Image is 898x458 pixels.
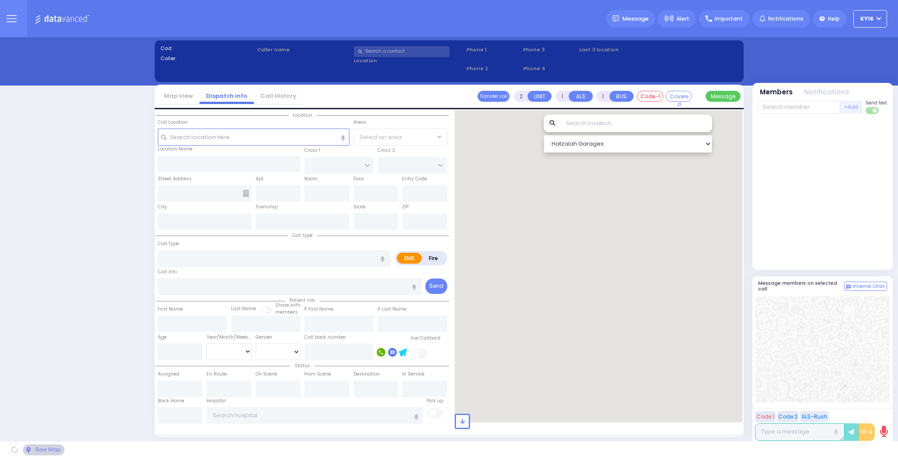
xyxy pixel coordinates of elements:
[304,371,331,378] label: From Scene
[421,253,446,264] label: Fire
[160,45,254,52] label: Cad:
[200,92,254,100] a: Dispatch info
[706,91,741,102] button: Message
[360,133,402,142] span: Select an area
[760,87,793,97] button: Members
[257,46,351,54] label: Caller name
[354,46,449,57] input: Search a contact
[157,92,200,100] a: Map View
[378,147,395,154] label: Cross 2
[852,283,885,290] span: Internal Chat
[290,362,314,369] span: Status
[254,92,303,100] a: Call History
[478,91,510,102] button: Transfer call
[804,87,849,97] button: Notifications
[256,175,264,182] label: Apt
[579,46,659,54] label: Last 3 location
[860,15,873,23] span: KY16
[158,268,177,276] label: Call Info
[231,305,256,312] label: Last Name
[354,57,464,64] label: Location
[866,106,880,115] label: Turn off text
[207,334,252,341] div: Year/Month/Week/Day
[402,175,427,182] label: Entry Code
[677,15,689,23] span: Alert
[256,204,278,211] label: Township
[158,175,192,182] label: Street Address
[23,444,64,455] div: See map
[207,371,227,378] label: En Route
[158,204,167,211] label: City
[304,334,346,341] label: Call back number
[666,91,692,102] button: Covered
[243,190,249,197] span: Other building occupants
[275,309,298,315] span: members
[846,285,851,289] img: comment-alt.png
[158,146,192,153] label: Location Name
[866,100,887,106] span: Send text
[715,15,743,23] span: Important
[353,119,367,126] label: Areas
[207,407,423,424] input: Search hospital
[207,397,226,404] label: Hospital
[304,147,320,154] label: Cross 1
[256,334,272,341] label: Gender
[158,334,167,341] label: Age
[637,91,663,102] button: Code-1
[560,114,712,132] input: Search location
[853,10,887,28] button: KY16
[467,46,520,54] span: Phone 1
[304,306,333,313] label: P First Name
[523,46,577,54] span: Phone 3
[427,397,443,404] label: Pick up
[768,15,803,23] span: Notifications
[158,129,349,145] input: Search location here
[758,100,840,114] input: Search member
[35,13,93,24] img: Logo
[467,65,520,72] span: Phone 2
[622,14,649,23] span: Message
[609,91,634,102] button: BUS
[527,91,552,102] button: UNIT
[160,55,254,62] label: Caller:
[844,282,887,291] button: Internal Chat
[402,204,409,211] label: ZIP
[410,335,441,342] label: Use Callback
[353,175,364,182] label: Floor
[523,65,577,72] span: Phone 4
[353,204,366,211] label: State
[275,302,300,308] small: Share with
[288,232,317,239] span: Call type
[425,279,447,294] button: Send
[402,371,424,378] label: In Service
[158,240,179,247] label: Call Type
[569,91,593,102] button: ALS
[758,280,844,292] h5: Message members on selected call
[353,371,380,378] label: Destination
[378,306,406,313] label: P Last Name
[777,411,799,422] button: Code 2
[397,253,422,264] label: EMS
[613,15,619,22] img: message.svg
[800,411,829,422] button: ALS-Rush
[158,306,183,313] label: First Name
[158,119,188,126] label: Call Location
[755,411,776,422] button: Code 1
[158,397,184,404] label: Back Home
[828,15,840,23] span: Help
[256,371,277,378] label: On Scene
[158,371,179,378] label: Assigned
[289,112,317,118] span: Location
[304,175,317,182] label: Room
[285,297,320,304] span: Patient info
